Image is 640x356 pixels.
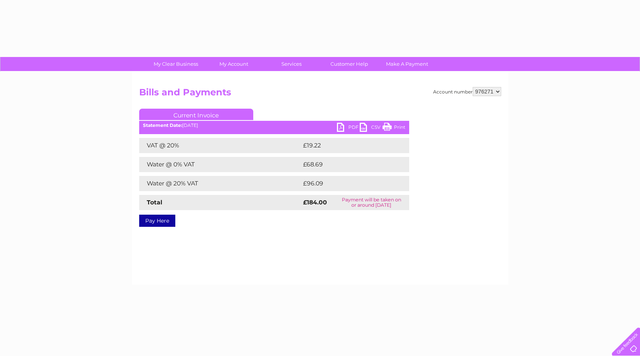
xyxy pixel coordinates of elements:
td: £19.22 [301,138,393,153]
td: Payment will be taken on or around [DATE] [334,195,409,210]
strong: £184.00 [303,199,327,206]
td: VAT @ 20% [139,138,301,153]
a: Customer Help [318,57,381,71]
a: Pay Here [139,215,175,227]
a: CSV [360,123,383,134]
a: Current Invoice [139,109,253,120]
a: My Clear Business [145,57,207,71]
strong: Total [147,199,162,206]
div: Account number [433,87,501,96]
a: Services [260,57,323,71]
td: Water @ 20% VAT [139,176,301,191]
b: Statement Date: [143,122,182,128]
td: Water @ 0% VAT [139,157,301,172]
td: £68.69 [301,157,394,172]
div: [DATE] [139,123,409,128]
h2: Bills and Payments [139,87,501,101]
a: Make A Payment [376,57,438,71]
td: £96.09 [301,176,394,191]
a: Print [383,123,405,134]
a: PDF [337,123,360,134]
a: My Account [202,57,265,71]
